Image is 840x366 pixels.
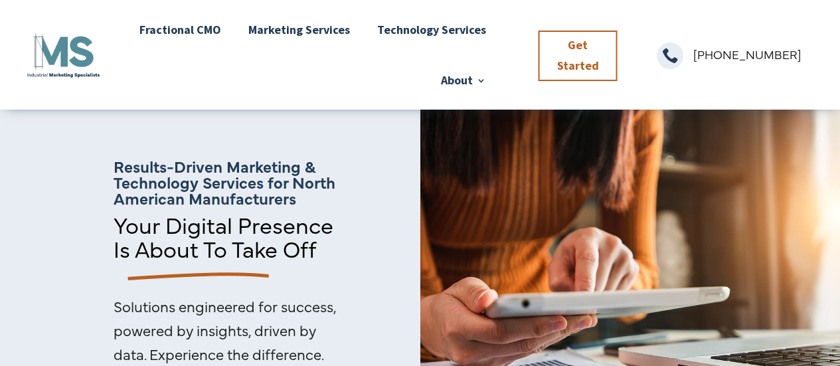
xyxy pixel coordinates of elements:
img: underline [114,260,274,294]
a: Get Started [539,31,618,81]
a: Fractional CMO [139,5,221,55]
p: Solutions engineered for success, powered by insights, driven by data. Experience the difference. [114,294,348,366]
h5: Results-Driven Marketing & Technology Services for North American Manufacturers [114,158,355,213]
a: Technology Services [377,5,486,55]
p: Your Digital Presence Is About To Take Off [114,213,355,260]
p: [PHONE_NUMBER] [693,43,815,66]
a: Marketing Services [248,5,350,55]
a: About [441,55,486,106]
span:  [657,43,683,69]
